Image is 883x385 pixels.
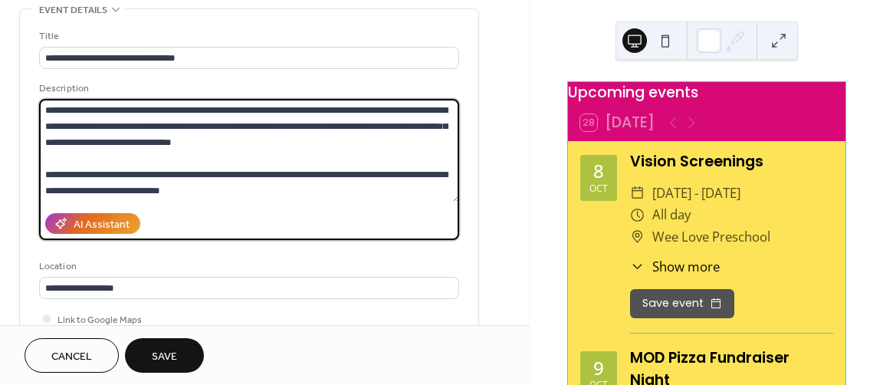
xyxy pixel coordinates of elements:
div: Title [39,28,456,44]
span: Show more [652,257,720,276]
div: Upcoming events [568,82,845,104]
div: ​ [630,226,645,248]
button: Save event [630,289,734,318]
span: [DATE] - [DATE] [652,183,740,205]
button: Save [125,338,204,373]
button: Cancel [25,338,119,373]
div: AI Assistant [74,217,130,233]
div: ​ [630,183,645,205]
div: Description [39,81,456,97]
div: 9 [593,359,604,377]
div: ​ [630,204,645,226]
span: All day [652,204,691,226]
span: Wee Love Preschool [652,226,770,248]
div: Vision Screenings [630,151,833,173]
div: 8 [593,162,604,180]
span: Save [152,349,177,365]
div: ​ [630,257,645,276]
span: Cancel [51,349,92,365]
button: AI Assistant [45,213,140,234]
span: Link to Google Maps [57,312,142,328]
div: Location [39,258,456,275]
button: ​Show more [630,257,720,276]
div: Oct [589,184,608,193]
span: Event details [39,2,107,18]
